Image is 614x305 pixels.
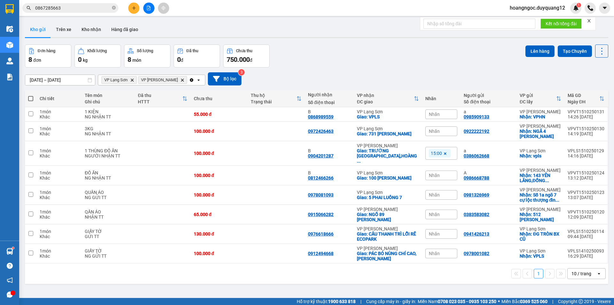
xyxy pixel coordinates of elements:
[250,58,252,63] span: đ
[76,22,106,37] button: Kho nhận
[520,99,556,104] div: ĐC lấy
[464,192,489,197] div: 0981326969
[520,109,561,114] div: VP [PERSON_NAME]
[308,170,350,175] div: B
[464,153,489,158] div: 0386062668
[464,99,513,104] div: Số điện thoại
[357,207,419,212] div: VP [PERSON_NAME]
[568,248,604,253] div: VPLS1410250093
[27,6,31,10] span: search
[429,251,440,256] span: Nhãn
[520,253,561,259] div: Nhận: VPLS
[194,151,245,156] div: 100.000 đ
[227,56,250,63] span: 750.000
[40,190,78,195] div: 1 món
[194,129,245,134] div: 100.000 đ
[545,178,549,183] span: ...
[520,192,561,203] div: Nhận: Số 1a ngõ 7 cự lộc thượng đình thanh xuân
[464,114,489,119] div: 0985909133
[308,192,334,197] div: 0978081093
[135,90,191,107] th: Toggle SortBy
[520,212,561,222] div: Nhận: 512 MINH KHAI
[464,175,489,181] div: 0986668788
[587,5,593,11] img: phone-icon
[520,207,561,212] div: VP [PERSON_NAME]
[35,4,111,12] input: Tìm tên, số ĐT hoặc mã đơn
[189,77,194,83] svg: Clear all
[357,212,419,222] div: Giao: NGÕ 89 NGÔ QUYỀN
[106,22,143,37] button: Hàng đã giao
[568,175,604,181] div: 13:12 [DATE]
[546,20,577,27] span: Kết nối tổng đài
[558,45,592,57] button: Tạo Chuyến
[568,109,604,114] div: VPVT1510250131
[174,44,220,68] button: Đã thu0đ
[357,93,414,98] div: VP nhận
[132,6,136,10] span: plus
[357,158,361,164] span: ...
[40,131,78,136] div: Khác
[498,300,500,303] span: ⚪️
[568,253,604,259] div: 16:29 [DATE]
[464,170,513,175] div: A
[555,197,559,203] span: ...
[180,78,184,82] svg: Delete
[85,93,131,98] div: Tên món
[520,114,561,119] div: Nhận: VPHN
[28,56,32,63] span: 8
[124,44,170,68] button: Số lượng8món
[596,271,602,276] svg: open
[520,187,561,192] div: VP [PERSON_NAME]
[308,212,334,217] div: 0915066282
[438,299,496,304] strong: 0708 023 035 - 0935 103 250
[40,114,78,119] div: Khác
[429,231,440,237] span: Nhãn
[568,190,604,195] div: VPVT1510250123
[196,77,201,83] svg: open
[568,214,604,220] div: 12:09 [DATE]
[357,143,419,148] div: VP [PERSON_NAME]
[25,22,51,37] button: Kho gửi
[357,170,419,175] div: VP Lạng Sơn
[308,148,350,153] div: B
[573,5,579,11] img: icon-new-feature
[429,212,440,217] span: Nhãn
[143,3,154,14] button: file-add
[357,190,419,195] div: VP Lạng Sơn
[534,269,543,278] button: 1
[308,251,334,256] div: 0912494668
[85,114,131,119] div: NG NHẬN TT
[40,175,78,181] div: Khác
[297,298,356,305] span: Hỗ trợ kỹ thuật:
[188,77,189,83] input: Selected VP Lạng Sơn, VP Minh Khai.
[599,3,610,14] button: caret-down
[85,148,131,153] div: 1 THÙNG ĐỒ ĂN
[128,3,139,14] button: plus
[40,96,78,101] div: Chi tiết
[464,129,489,134] div: 0922222192
[132,58,141,63] span: món
[357,99,414,104] div: ĐC giao
[357,109,419,114] div: VP Lạng Sơn
[38,49,55,53] div: Đơn hàng
[87,49,107,53] div: Khối lượng
[40,109,78,114] div: 1 món
[85,153,131,158] div: NGƯỜI NHẬN TT
[223,44,270,68] button: Chưa thu750.000đ
[137,49,153,53] div: Số lượng
[181,58,183,63] span: đ
[568,229,604,234] div: VPLS1510250114
[248,90,305,107] th: Toggle SortBy
[308,92,350,97] div: Người nhận
[568,93,599,98] div: Mã GD
[251,93,296,98] div: Thu hộ
[520,148,561,153] div: VP Lạng Sơn
[568,131,604,136] div: 14:19 [DATE]
[464,93,513,98] div: Người gửi
[85,209,131,214] div: QẦN ÁO
[568,209,604,214] div: VPVT1510250120
[568,126,604,131] div: VPVT1510250130
[104,77,128,83] span: VP Lạng Sơn
[78,56,82,63] span: 0
[40,248,78,253] div: 1 món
